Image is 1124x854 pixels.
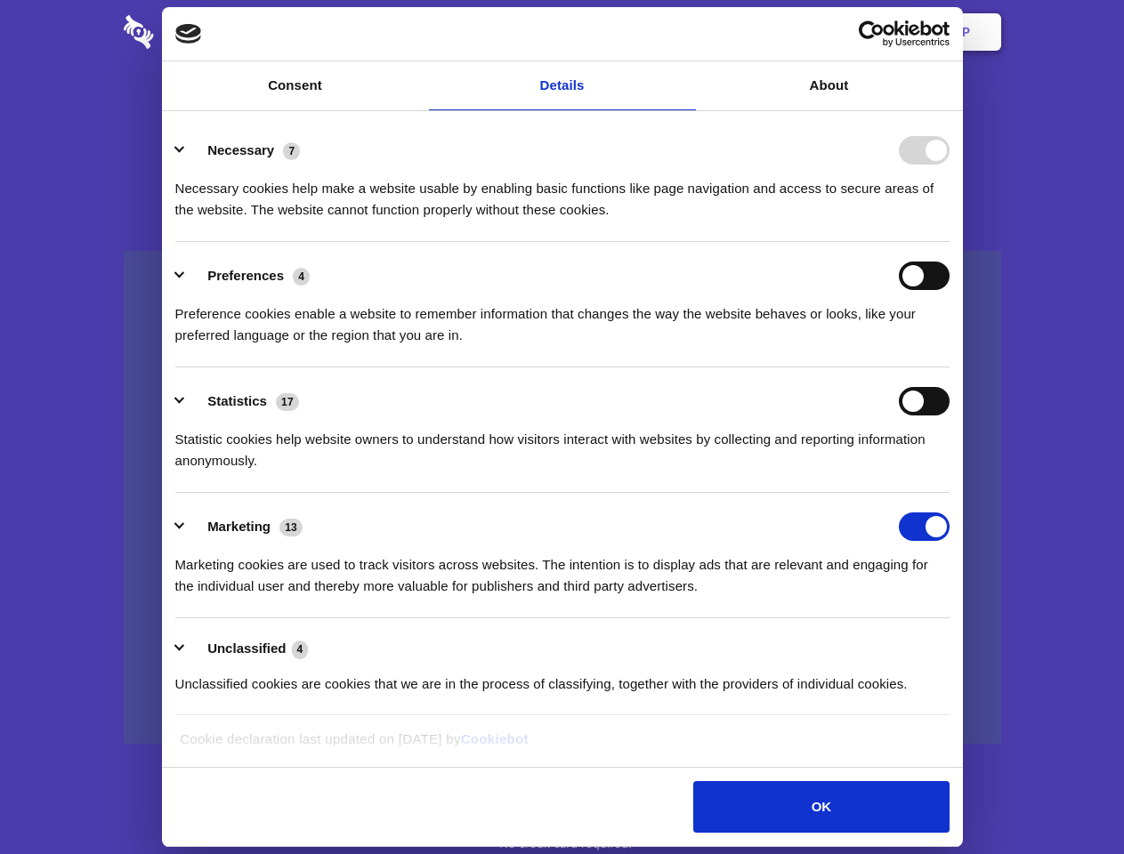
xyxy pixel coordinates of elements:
img: logo-wordmark-white-trans-d4663122ce5f474addd5e946df7df03e33cb6a1c49d2221995e7729f52c070b2.svg [124,15,276,49]
button: Preferences (4) [175,262,321,290]
span: 13 [279,519,303,536]
div: Marketing cookies are used to track visitors across websites. The intention is to display ads tha... [175,541,950,597]
div: Cookie declaration last updated on [DATE] by [166,729,958,763]
button: Unclassified (4) [175,638,319,660]
a: Cookiebot [461,731,529,746]
h4: Auto-redaction of sensitive data, encrypted data sharing and self-destructing private chats. Shar... [124,162,1001,221]
button: Statistics (17) [175,387,311,415]
button: OK [693,781,949,833]
span: 4 [292,640,309,658]
button: Marketing (13) [175,512,314,541]
div: Necessary cookies help make a website usable by enabling basic functions like page navigation and... [175,165,950,221]
button: Necessary (7) [175,136,311,165]
a: Contact [722,4,804,60]
div: Statistic cookies help website owners to understand how visitors interact with websites by collec... [175,415,950,471]
span: 17 [276,393,299,411]
h1: Eliminate Slack Data Loss. [124,80,1001,144]
span: 7 [283,142,300,160]
label: Marketing [207,519,271,534]
div: Unclassified cookies are cookies that we are in the process of classifying, together with the pro... [175,660,950,695]
a: Consent [162,61,429,110]
a: Usercentrics Cookiebot - opens in a new window [794,20,950,47]
a: About [696,61,963,110]
div: Preference cookies enable a website to remember information that changes the way the website beha... [175,290,950,346]
iframe: Drift Widget Chat Controller [1035,765,1103,833]
a: Pricing [522,4,600,60]
label: Necessary [207,142,274,157]
a: Login [807,4,885,60]
span: 4 [293,268,310,286]
label: Statistics [207,393,267,408]
a: Details [429,61,696,110]
img: logo [175,24,202,44]
a: Wistia video thumbnail [124,251,1001,745]
label: Preferences [207,268,284,283]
